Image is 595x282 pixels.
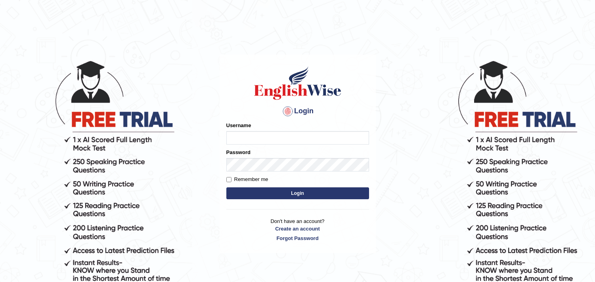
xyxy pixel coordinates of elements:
input: Remember me [226,177,231,182]
a: Create an account [226,225,369,232]
img: Logo of English Wise sign in for intelligent practice with AI [253,65,343,101]
label: Username [226,122,251,129]
label: Password [226,149,251,156]
button: Login [226,187,369,199]
p: Don't have an account? [226,217,369,242]
a: Forgot Password [226,234,369,242]
label: Remember me [226,175,268,183]
h4: Login [226,105,369,118]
